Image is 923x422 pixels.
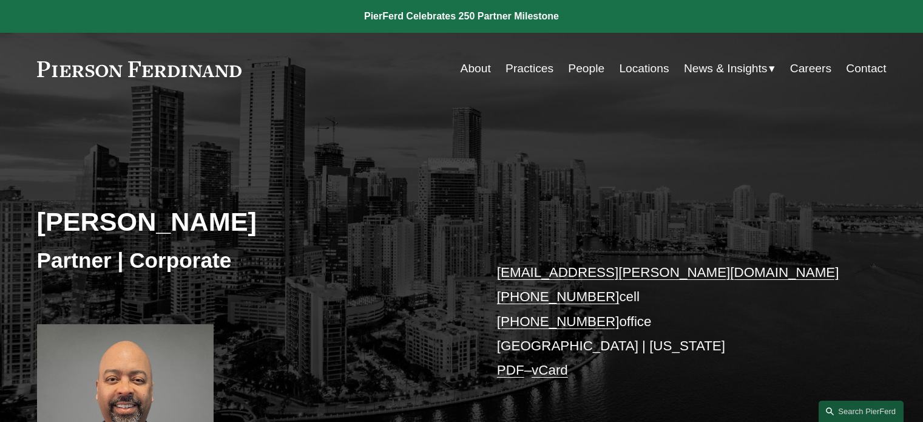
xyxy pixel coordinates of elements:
a: [PHONE_NUMBER] [497,289,620,304]
h2: [PERSON_NAME] [37,206,462,237]
span: News & Insights [684,58,768,80]
p: cell office [GEOGRAPHIC_DATA] | [US_STATE] – [497,260,851,383]
h3: Partner | Corporate [37,247,462,274]
a: folder dropdown [684,57,776,80]
a: [PHONE_NUMBER] [497,314,620,329]
a: About [461,57,491,80]
a: vCard [532,362,568,378]
a: [EMAIL_ADDRESS][PERSON_NAME][DOMAIN_NAME] [497,265,839,280]
a: Search this site [819,401,904,422]
a: Contact [846,57,886,80]
a: People [568,57,604,80]
a: Careers [790,57,831,80]
a: Practices [505,57,553,80]
a: PDF [497,362,524,378]
a: Locations [619,57,669,80]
